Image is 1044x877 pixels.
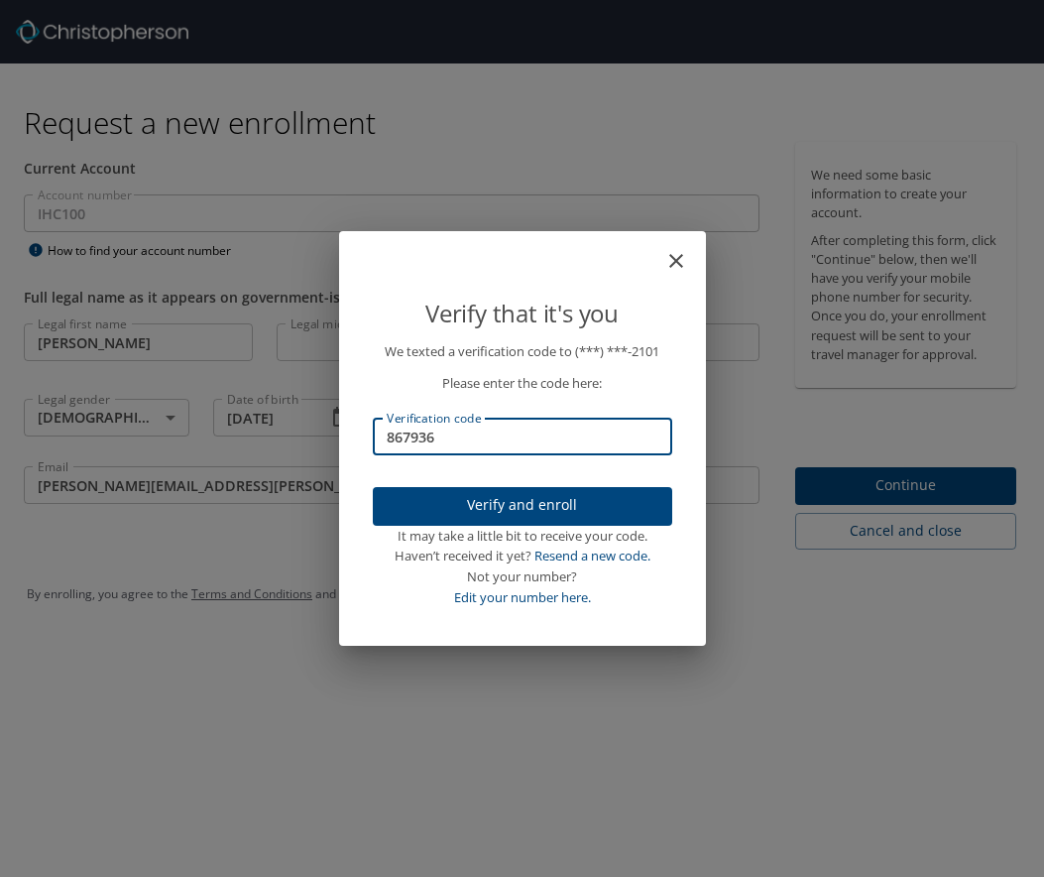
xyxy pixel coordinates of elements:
[373,526,672,547] div: It may take a little bit to receive your code.
[373,487,672,526] button: Verify and enroll
[674,239,698,263] button: close
[373,566,672,587] div: Not your number?
[373,295,672,332] p: Verify that it's you
[373,373,672,394] p: Please enter the code here:
[534,547,650,564] a: Resend a new code.
[454,588,591,606] a: Edit your number here.
[373,341,672,362] p: We texted a verification code to (***) ***- 2101
[389,493,656,518] span: Verify and enroll
[373,546,672,566] div: Haven’t received it yet?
